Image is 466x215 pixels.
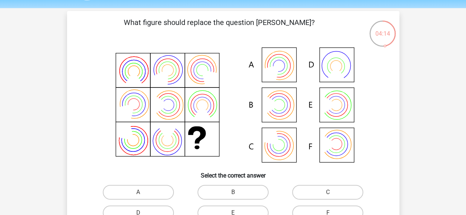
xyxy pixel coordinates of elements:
p: What figure should replace the question [PERSON_NAME]? [79,17,360,39]
div: 04:14 [369,20,396,38]
h6: Select the correct answer [79,166,388,179]
label: C [292,185,363,200]
label: B [197,185,269,200]
label: A [103,185,174,200]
